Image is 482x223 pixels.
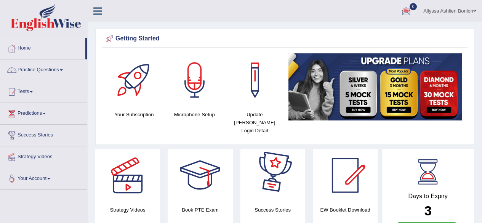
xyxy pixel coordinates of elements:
h4: Microphone Setup [168,111,221,119]
a: Practice Questions [0,59,87,79]
h4: Update [PERSON_NAME] Login Detail [228,111,281,135]
a: Strategy Videos [0,146,87,165]
img: small5.jpg [288,53,462,120]
h4: Days to Expiry [390,193,466,200]
h4: Book PTE Exam [168,206,232,214]
a: Your Account [0,168,87,187]
span: 0 [410,3,417,10]
a: Predictions [0,103,87,122]
a: Success Stories [0,125,87,144]
div: Getting Started [104,33,466,45]
h4: Strategy Videos [95,206,160,214]
b: 3 [424,203,431,218]
h4: EW Booklet Download [313,206,378,214]
a: Home [0,38,85,57]
a: Tests [0,81,87,100]
h4: Your Subscription [108,111,160,119]
h4: Success Stories [240,206,305,214]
